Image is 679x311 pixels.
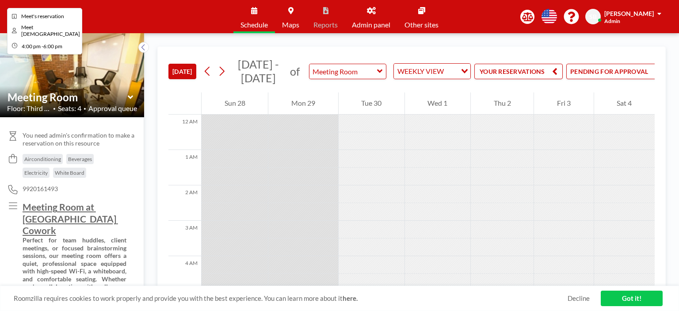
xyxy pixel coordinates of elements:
div: Fri 3 [534,92,593,115]
span: Other sites [404,21,439,28]
span: Admin panel [352,21,390,28]
div: 4 AM [168,256,201,292]
div: Sat 4 [594,92,655,115]
span: 9920161493 [23,185,58,193]
a: here. [343,294,358,302]
div: Wed 1 [405,92,470,115]
div: 2 AM [168,185,201,221]
span: Airconditioning [24,156,61,162]
span: You need admin's confirmation to make a reservation on this resource [23,131,137,147]
span: of [290,65,300,78]
div: 3 AM [168,221,201,256]
div: Tue 30 [339,92,404,115]
span: Roomzilla requires cookies to work properly and provide you with the best experience. You can lea... [14,294,568,303]
span: Schedule [240,21,268,28]
a: Decline [568,294,590,303]
span: Beverages [68,156,92,162]
span: Reports [313,21,338,28]
span: Approval queue [88,104,137,113]
button: [DATE] [168,64,196,79]
span: Admin [604,18,620,24]
div: Mon 29 [268,92,338,115]
span: [DATE] - [DATE] [238,58,279,84]
span: Electricity [24,169,48,176]
u: Meeting Room at [GEOGRAPHIC_DATA] Cowork [23,201,118,236]
input: Meeting Room [8,91,128,104]
span: White Board [55,169,84,176]
button: PENDING FOR APPROVAL [566,64,665,79]
input: Meeting Room [309,64,377,79]
div: 12 AM [168,115,201,150]
span: [PERSON_NAME] [604,10,654,17]
span: Floor: Third Flo... [7,104,51,113]
a: Got it! [601,291,663,306]
div: Search for option [394,64,470,79]
span: Maps [282,21,299,28]
span: • [53,106,56,111]
button: YOUR RESERVATIONS [474,64,563,79]
div: Thu 2 [471,92,534,115]
input: Search for option [446,65,456,77]
span: • [84,106,86,111]
span: WEEKLY VIEW [396,65,446,77]
div: Sun 28 [202,92,268,115]
div: 1 AM [168,150,201,185]
span: SB [589,13,597,21]
span: Seats: 4 [58,104,81,113]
